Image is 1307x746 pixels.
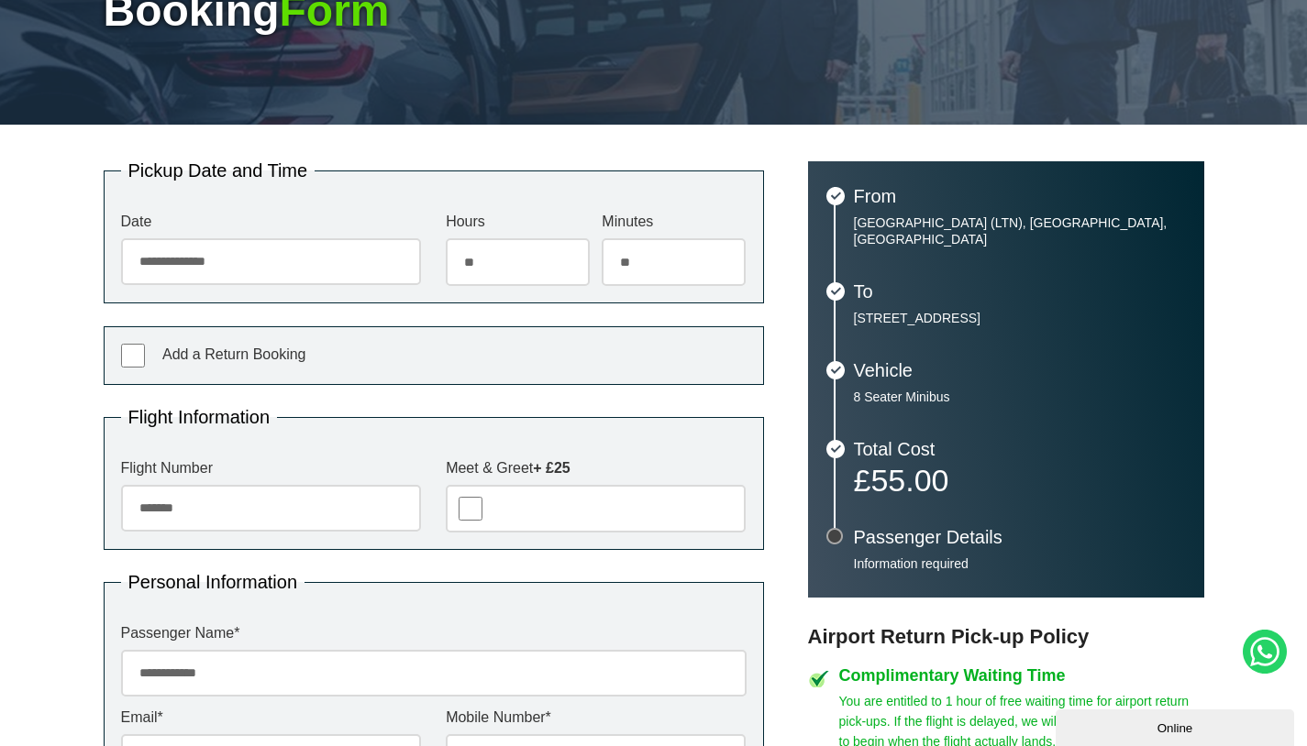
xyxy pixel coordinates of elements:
[446,461,746,476] label: Meet & Greet
[854,528,1186,546] h3: Passenger Details
[121,408,278,426] legend: Flight Information
[121,461,421,476] label: Flight Number
[854,555,1186,572] p: Information required
[854,310,1186,326] p: [STREET_ADDRESS]
[854,214,1186,247] p: [GEOGRAPHIC_DATA] (LTN), [GEOGRAPHIC_DATA], [GEOGRAPHIC_DATA]
[870,463,948,498] span: 55.00
[162,346,306,362] span: Add a Return Booking
[854,389,1186,405] p: 8 Seater Minibus
[533,460,570,476] strong: + £25
[854,361,1186,379] h3: Vehicle
[808,625,1204,649] h3: Airport Return Pick-up Policy
[854,467,1186,493] p: £
[121,710,421,725] label: Email
[602,214,746,229] label: Minutes
[446,710,746,725] label: Mobile Number
[121,626,747,641] label: Passenger Name
[854,282,1186,301] h3: To
[854,187,1186,205] h3: From
[446,214,590,229] label: Hours
[121,573,305,591] legend: Personal Information
[1056,706,1298,746] iframe: chat widget
[121,344,145,368] input: Add a Return Booking
[121,214,421,229] label: Date
[839,667,1204,684] h4: Complimentary Waiting Time
[121,161,316,180] legend: Pickup Date and Time
[854,440,1186,458] h3: Total Cost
